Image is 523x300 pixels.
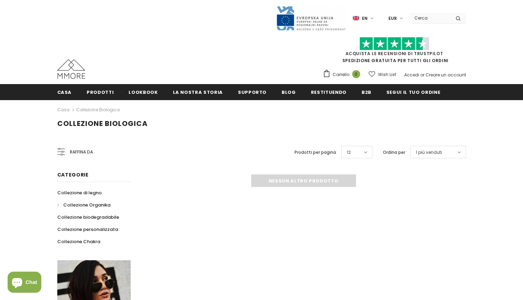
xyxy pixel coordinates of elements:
a: Restituendo [311,84,347,100]
a: supporto [238,84,267,100]
span: 12 [347,149,351,156]
span: Collezione Organika [63,202,110,208]
span: Collezione personalizzata [57,226,118,233]
img: Fidati di Pilot Stars [359,37,429,51]
a: Blog [282,84,296,100]
span: Segui il tuo ordine [386,89,440,96]
span: Collezione Chakra [57,238,100,245]
a: B2B [362,84,371,100]
span: B2B [362,89,371,96]
a: Lookbook [129,84,158,100]
span: Collezione di legno [57,189,102,196]
span: Raffina da [70,148,93,156]
span: Wish List [378,71,396,78]
img: Javni Razpis [276,6,346,31]
span: Blog [282,89,296,96]
a: Casa [57,84,72,100]
a: Segui il tuo ordine [386,84,440,100]
span: Categorie [57,171,89,178]
a: Wish List [369,68,396,81]
a: Collezione biologica [76,107,120,113]
a: Casa [57,106,70,114]
span: Casa [57,89,72,96]
label: Ordina per [383,149,405,156]
a: Collezione Organika [57,199,110,211]
a: Accedi [404,72,419,78]
span: Lookbook [129,89,158,96]
span: SPEDIZIONE GRATUITA PER TUTTI GLI ORDINI [323,40,466,63]
a: Collezione biodegradabile [57,211,119,223]
a: Javni Razpis [276,15,346,21]
a: Collezione personalizzata [57,223,118,235]
a: Acquista le recensioni di TrustPilot [346,51,443,57]
span: La nostra storia [173,89,223,96]
inbox-online-store-chat: Shopify online store chat [6,272,43,294]
a: Carrello 0 [323,69,364,80]
a: Creare un account [426,72,466,78]
span: en [362,15,368,22]
img: Casi MMORE [57,59,85,79]
span: Carrello [333,71,349,78]
img: i-lang-1.png [353,15,359,21]
span: Collezione biologica [57,119,148,128]
span: Collezione biodegradabile [57,214,119,220]
span: supporto [238,89,267,96]
span: 0 [352,70,360,78]
a: Collezione Chakra [57,235,100,248]
span: Restituendo [311,89,347,96]
a: Prodotti [87,84,114,100]
input: Search Site [410,13,450,23]
a: Collezione di legno [57,187,102,199]
span: Prodotti [87,89,114,96]
a: La nostra storia [173,84,223,100]
span: or [420,72,424,78]
span: I più venduti [416,149,442,156]
span: EUR [388,15,397,22]
label: Prodotti per pagina [295,149,336,156]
